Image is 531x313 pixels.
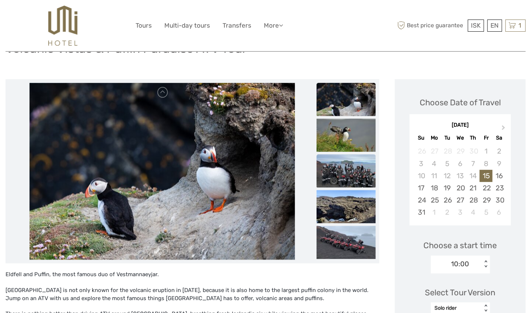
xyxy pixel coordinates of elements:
[454,170,467,182] div: Not available Wednesday, May 13th, 2026
[415,145,427,157] div: Not available Sunday, April 26th, 2026
[425,287,495,298] div: Select Tour Version
[223,20,251,31] a: Transfers
[467,145,479,157] div: Not available Thursday, April 30th, 2026
[415,182,427,194] div: Choose Sunday, May 17th, 2026
[479,133,492,143] div: Fr
[467,206,479,218] div: Choose Thursday, June 4th, 2026
[482,260,489,268] div: < >
[428,145,441,157] div: Not available Monday, April 27th, 2026
[467,133,479,143] div: Th
[48,6,77,46] img: 526-1e775aa5-7374-4589-9d7e-5793fb20bdfc_logo_big.jpg
[492,158,505,170] div: Not available Saturday, May 9th, 2026
[467,182,479,194] div: Choose Thursday, May 21st, 2026
[451,259,469,269] div: 10:00
[498,123,510,135] button: Next Month
[412,145,508,218] div: month 2026-05
[479,170,492,182] div: Choose Friday, May 15th, 2026
[467,158,479,170] div: Not available Thursday, May 7th, 2026
[492,145,505,157] div: Not available Saturday, May 2nd, 2026
[517,22,522,29] span: 1
[441,194,454,206] div: Choose Tuesday, May 26th, 2026
[428,194,441,206] div: Choose Monday, May 25th, 2026
[428,182,441,194] div: Choose Monday, May 18th, 2026
[492,206,505,218] div: Choose Saturday, June 6th, 2026
[487,20,502,32] div: EN
[482,305,489,312] div: < >
[428,133,441,143] div: Mo
[454,206,467,218] div: Choose Wednesday, June 3rd, 2026
[454,133,467,143] div: We
[441,206,454,218] div: Choose Tuesday, June 2nd, 2026
[454,145,467,157] div: Not available Wednesday, April 29th, 2026
[454,194,467,206] div: Choose Wednesday, May 27th, 2026
[428,158,441,170] div: Not available Monday, May 4th, 2026
[441,133,454,143] div: Tu
[492,133,505,143] div: Sa
[415,170,427,182] div: Not available Sunday, May 10th, 2026
[317,154,375,187] img: 5bb83f45077f415e9177f57666bdb454_slider_thumbnail.jpg
[479,145,492,157] div: Not available Friday, May 1st, 2026
[29,83,295,260] img: e275281e84d548749c2bfe7344dfc807_main_slider.jpg
[317,190,375,223] img: eef5c140598d40fe9c1a93df67577ccb_slider_thumbnail.jpg
[479,194,492,206] div: Choose Friday, May 29th, 2026
[317,83,375,116] img: e275281e84d548749c2bfe7344dfc807_slider_thumbnail.jpg
[467,194,479,206] div: Choose Thursday, May 28th, 2026
[415,158,427,170] div: Not available Sunday, May 3rd, 2026
[395,20,466,32] span: Best price guarantee
[423,240,497,251] span: Choose a start time
[420,97,501,108] div: Choose Date of Travel
[428,206,441,218] div: Choose Monday, June 1st, 2026
[492,170,505,182] div: Choose Saturday, May 16th, 2026
[492,182,505,194] div: Choose Saturday, May 23rd, 2026
[434,305,478,312] div: Solo rider
[415,194,427,206] div: Choose Sunday, May 24th, 2026
[136,20,152,31] a: Tours
[164,20,210,31] a: Multi-day tours
[441,182,454,194] div: Choose Tuesday, May 19th, 2026
[409,122,511,129] div: [DATE]
[428,170,441,182] div: Not available Monday, May 11th, 2026
[492,194,505,206] div: Choose Saturday, May 30th, 2026
[479,158,492,170] div: Not available Friday, May 8th, 2026
[479,206,492,218] div: Choose Friday, June 5th, 2026
[454,182,467,194] div: Choose Wednesday, May 20th, 2026
[471,22,481,29] span: ISK
[441,145,454,157] div: Not available Tuesday, April 28th, 2026
[467,170,479,182] div: Not available Thursday, May 14th, 2026
[317,119,375,152] img: 3e7c8d5e3ec544ae9e1a8901e5cc45e4_slider_thumbnail.jpg
[441,170,454,182] div: Not available Tuesday, May 12th, 2026
[415,133,427,143] div: Su
[415,206,427,218] div: Choose Sunday, May 31st, 2026
[441,158,454,170] div: Not available Tuesday, May 5th, 2026
[317,226,375,259] img: b277a315b250437b9bf39b24bc776bdb_slider_thumbnail.jpg
[454,158,467,170] div: Not available Wednesday, May 6th, 2026
[264,20,283,31] a: More
[479,182,492,194] div: Choose Friday, May 22nd, 2026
